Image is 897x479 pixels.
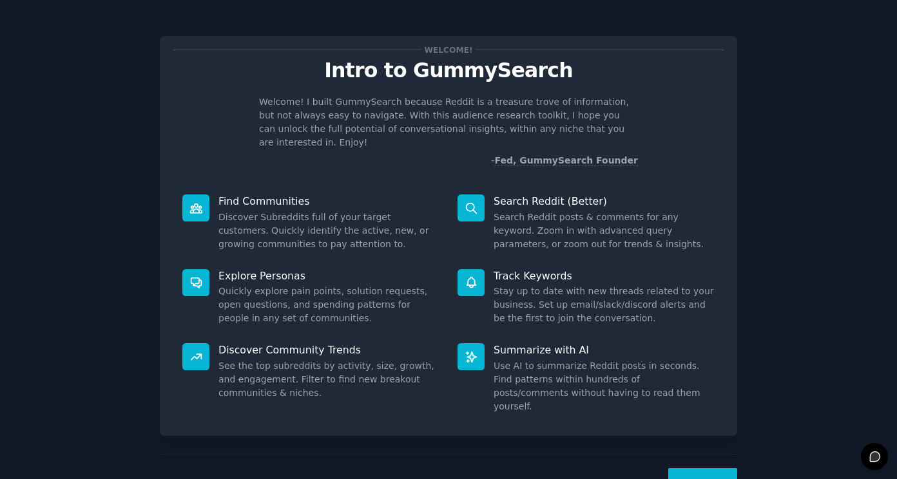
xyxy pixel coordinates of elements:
[218,194,439,208] p: Find Communities
[494,285,715,325] dd: Stay up to date with new threads related to your business. Set up email/slack/discord alerts and ...
[173,59,724,82] p: Intro to GummySearch
[491,154,638,167] div: -
[218,269,439,283] p: Explore Personas
[494,211,715,251] dd: Search Reddit posts & comments for any keyword. Zoom in with advanced query parameters, or zoom o...
[422,43,475,57] span: Welcome!
[218,211,439,251] dd: Discover Subreddits full of your target customers. Quickly identify the active, new, or growing c...
[259,95,638,149] p: Welcome! I built GummySearch because Reddit is a treasure trove of information, but not always ea...
[494,343,715,357] p: Summarize with AI
[494,359,715,413] dd: Use AI to summarize Reddit posts in seconds. Find patterns within hundreds of posts/comments with...
[218,343,439,357] p: Discover Community Trends
[494,155,638,166] a: Fed, GummySearch Founder
[494,269,715,283] p: Track Keywords
[494,194,715,208] p: Search Reddit (Better)
[218,285,439,325] dd: Quickly explore pain points, solution requests, open questions, and spending patterns for people ...
[218,359,439,400] dd: See the top subreddits by activity, size, growth, and engagement. Filter to find new breakout com...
